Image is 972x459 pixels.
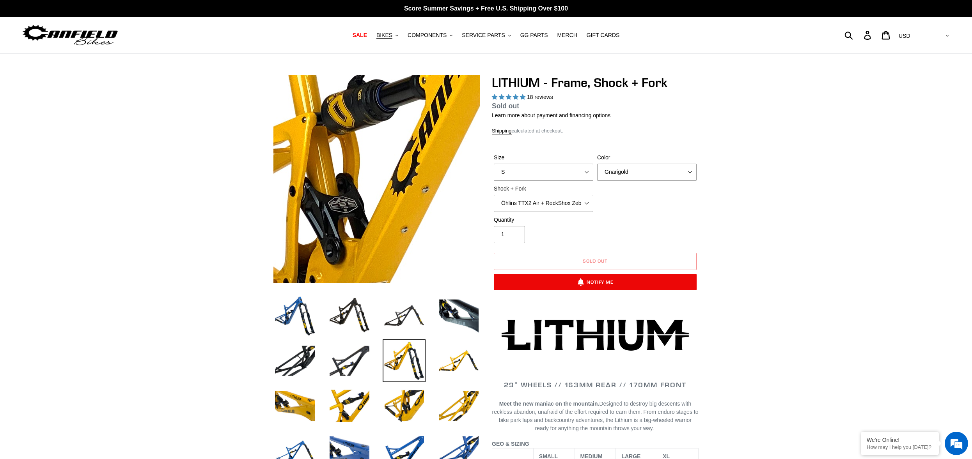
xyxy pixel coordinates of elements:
button: BIKES [372,30,402,41]
div: calculated at checkout. [492,127,699,135]
span: Sold out [583,258,608,264]
button: Notify Me [494,274,697,290]
label: Shock + Fork [494,185,593,193]
label: Color [597,154,697,162]
img: Load image into Gallery viewer, LITHIUM - Frame, Shock + Fork [383,294,426,337]
img: Load image into Gallery viewer, LITHIUM - Frame, Shock + Fork [328,294,371,337]
img: Load image into Gallery viewer, LITHIUM - Frame, Shock + Fork [437,385,480,427]
label: Size [494,154,593,162]
img: Load image into Gallery viewer, LITHIUM - Frame, Shock + Fork [437,339,480,382]
img: Canfield Bikes [21,23,119,48]
a: MERCH [553,30,581,41]
span: GIFT CARDS [587,32,620,39]
span: From enduro stages to bike park laps and backcountry adventures, the Lithium is a big-wheeled war... [499,409,699,431]
img: Load image into Gallery viewer, LITHIUM - Frame, Shock + Fork [328,339,371,382]
img: Load image into Gallery viewer, LITHIUM - Frame, Shock + Fork [273,339,316,382]
img: Load image into Gallery viewer, LITHIUM - Frame, Shock + Fork [383,385,426,427]
img: Load image into Gallery viewer, LITHIUM - Frame, Shock + Fork [273,385,316,427]
span: 29" WHEELS // 163mm REAR // 170mm FRONT [504,380,686,389]
p: How may I help you today? [867,444,933,450]
b: Meet the new maniac on the mountain. [499,401,600,407]
a: Shipping [492,128,512,134]
img: Load image into Gallery viewer, LITHIUM - Frame, Shock + Fork [437,294,480,337]
a: GG PARTS [516,30,552,41]
span: SALE [353,32,367,39]
span: 18 reviews [527,94,553,100]
h1: LITHIUM - Frame, Shock + Fork [492,75,699,90]
div: We're Online! [867,437,933,443]
span: Designed to destroy big descents with reckless abandon, unafraid of the effort required to earn t... [492,401,699,431]
span: MERCH [557,32,577,39]
a: Learn more about payment and financing options [492,112,610,118]
button: Sold out [494,253,697,270]
span: Sold out [492,102,519,110]
button: SERVICE PARTS [458,30,514,41]
a: GIFT CARDS [583,30,624,41]
span: 5.00 stars [492,94,527,100]
span: GEO & SIZING [492,441,529,447]
a: SALE [349,30,371,41]
button: COMPONENTS [404,30,456,41]
span: . [653,425,654,431]
input: Search [849,26,869,44]
span: GG PARTS [520,32,548,39]
img: Lithium-Logo_480x480.png [502,320,689,351]
label: Quantity [494,216,593,224]
span: BIKES [376,32,392,39]
img: Load image into Gallery viewer, LITHIUM - Frame, Shock + Fork [383,339,426,382]
span: SERVICE PARTS [462,32,505,39]
img: Load image into Gallery viewer, LITHIUM - Frame, Shock + Fork [273,294,316,337]
img: Load image into Gallery viewer, LITHIUM - Frame, Shock + Fork [328,385,371,427]
span: COMPONENTS [408,32,447,39]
